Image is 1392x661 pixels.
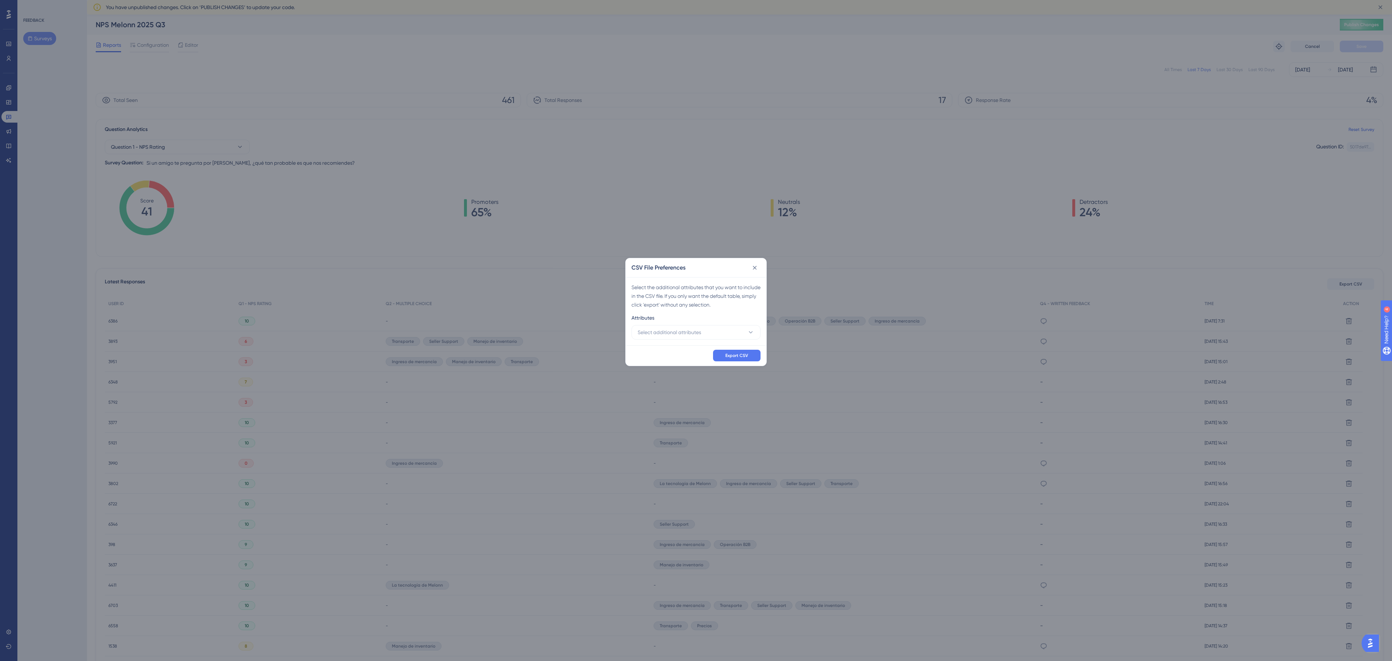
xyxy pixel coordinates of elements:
span: Select additional attributes [638,328,701,337]
h2: CSV File Preferences [631,263,685,272]
span: Export CSV [725,353,748,358]
div: Select the additional attributes that you want to include in the CSV file. If you only want the d... [631,283,761,309]
iframe: UserGuiding AI Assistant Launcher [1362,632,1383,654]
span: Attributes [631,313,654,322]
span: Need Help? [17,2,45,11]
div: 4 [50,4,53,9]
